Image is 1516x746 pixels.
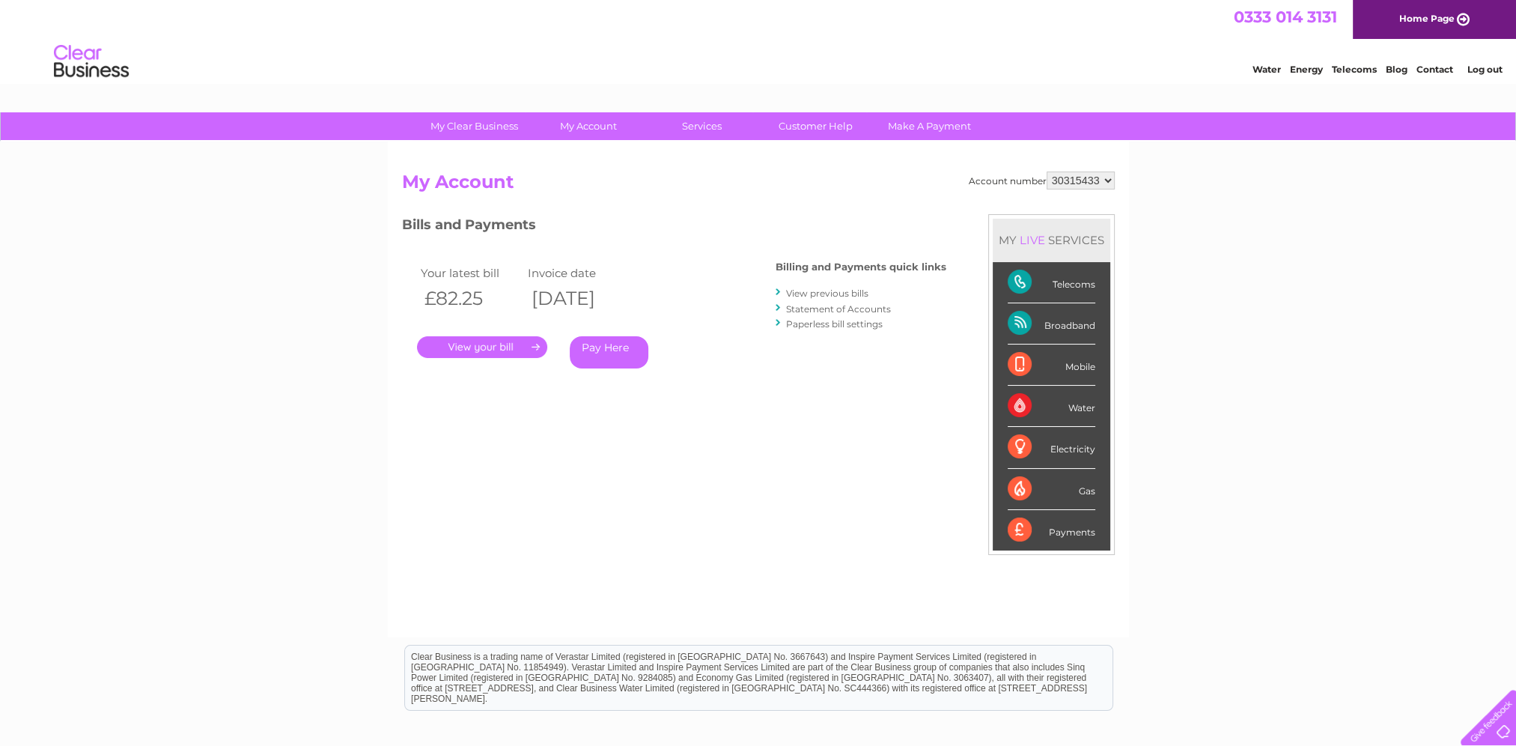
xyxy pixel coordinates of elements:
[417,263,525,283] td: Your latest bill
[53,39,130,85] img: logo.png
[1467,64,1503,75] a: Log out
[1008,262,1095,303] div: Telecoms
[1386,64,1407,75] a: Blog
[754,112,877,140] a: Customer Help
[524,263,632,283] td: Invoice date
[1008,510,1095,551] div: Payments
[1008,427,1095,468] div: Electricity
[640,112,764,140] a: Services
[1416,64,1453,75] a: Contact
[1252,64,1281,75] a: Water
[786,288,868,299] a: View previous bills
[1332,64,1377,75] a: Telecoms
[417,336,547,358] a: .
[1008,303,1095,345] div: Broadband
[405,8,1112,73] div: Clear Business is a trading name of Verastar Limited (registered in [GEOGRAPHIC_DATA] No. 3667643...
[1008,386,1095,427] div: Water
[1008,469,1095,510] div: Gas
[524,283,632,314] th: [DATE]
[786,318,883,330] a: Paperless bill settings
[526,112,650,140] a: My Account
[417,283,525,314] th: £82.25
[786,303,891,315] a: Statement of Accounts
[993,219,1110,261] div: MY SERVICES
[413,112,536,140] a: My Clear Business
[402,172,1115,200] h2: My Account
[1008,345,1095,386] div: Mobile
[776,261,946,273] h4: Billing and Payments quick links
[868,112,991,140] a: Make A Payment
[1234,7,1337,26] a: 0333 014 3131
[1290,64,1323,75] a: Energy
[570,336,648,369] a: Pay Here
[969,172,1115,189] div: Account number
[402,214,946,240] h3: Bills and Payments
[1017,233,1048,247] div: LIVE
